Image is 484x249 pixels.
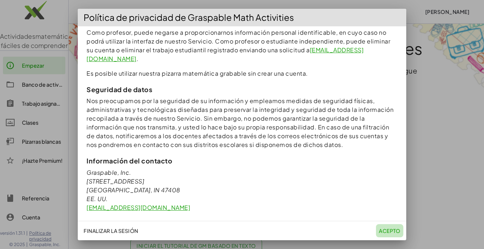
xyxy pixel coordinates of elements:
[87,195,108,203] font: EE. UU.
[87,186,180,194] font: [GEOGRAPHIC_DATA], IN 47408
[87,69,308,77] font: Es posible utilizar nuestra pizarra matemática grabable sin crear una cuenta.
[84,12,294,23] font: Política de privacidad de Graspable Math Activities
[137,55,139,63] font: .
[87,29,390,54] font: Como profesor, puede negarse a proporcionarnos información personal identificable, en cuyo caso n...
[376,224,403,237] button: Acepto
[87,85,152,94] font: Seguridad de datos
[87,204,190,211] a: [EMAIL_ADDRESS][DOMAIN_NAME]
[87,46,364,63] a: [EMAIL_ADDRESS][DOMAIN_NAME]
[87,169,131,176] font: Graspable, Inc.
[87,156,172,165] font: Información del contacto
[87,177,144,185] font: [STREET_ADDRESS]
[81,224,141,237] button: Finalizar la sesión
[84,227,138,234] font: Finalizar la sesión
[379,227,400,234] font: Acepto
[87,97,393,148] font: Nos preocupamos por la seguridad de su información y empleamos medidas de seguridad físicas, admi...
